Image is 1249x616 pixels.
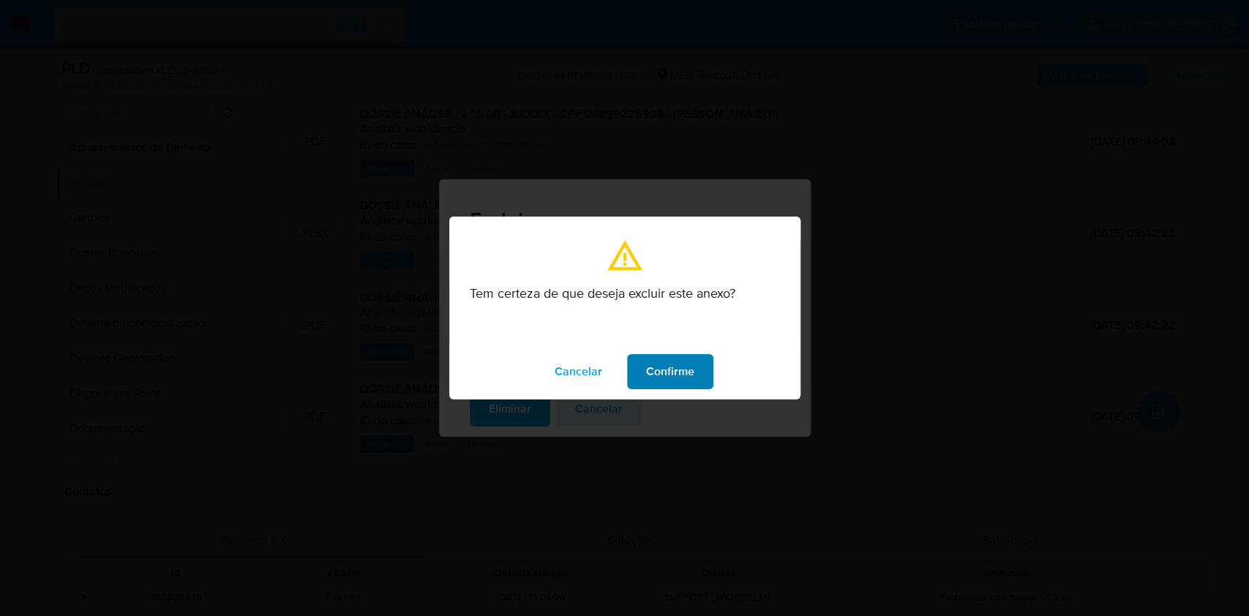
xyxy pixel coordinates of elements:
span: Cancelar [555,356,602,388]
button: modal_confirmation.cancel [536,354,621,389]
p: Tem certeza de que deseja excluir este anexo? [470,285,780,301]
span: Confirme [646,356,694,388]
button: modal_confirmation.confirm [627,354,713,389]
div: modal_confirmation.title [449,217,800,399]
